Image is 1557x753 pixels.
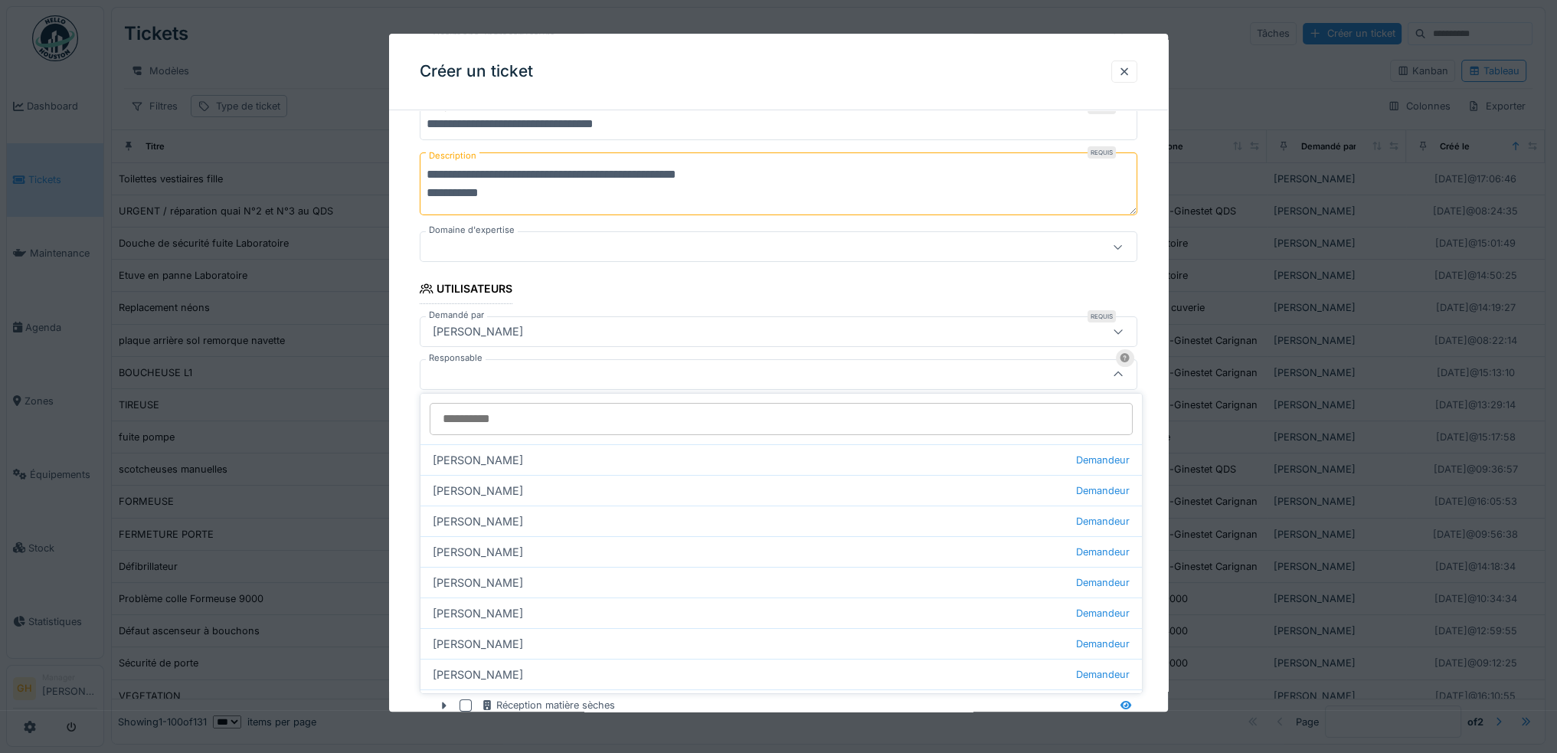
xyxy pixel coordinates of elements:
[427,323,529,340] div: [PERSON_NAME]
[1076,545,1130,559] span: Demandeur
[1076,667,1130,682] span: Demandeur
[1088,146,1116,159] div: Requis
[1076,575,1130,590] span: Demandeur
[420,567,1142,597] div: [PERSON_NAME]
[1076,637,1130,651] span: Demandeur
[1076,514,1130,529] span: Demandeur
[420,506,1142,536] div: [PERSON_NAME]
[420,278,512,304] div: Utilisateurs
[420,475,1142,506] div: [PERSON_NAME]
[420,689,1142,720] div: [PERSON_NAME]
[426,352,486,365] label: Responsable
[420,62,533,81] h3: Créer un ticket
[481,699,615,713] div: Réception matière sèches
[420,444,1142,475] div: [PERSON_NAME]
[1076,483,1130,498] span: Demandeur
[1076,606,1130,620] span: Demandeur
[420,659,1142,689] div: [PERSON_NAME]
[426,309,487,322] label: Demandé par
[1088,310,1116,322] div: Requis
[1076,453,1130,467] span: Demandeur
[426,224,518,237] label: Domaine d'expertise
[426,146,479,165] label: Description
[420,597,1142,628] div: [PERSON_NAME]
[420,628,1142,659] div: [PERSON_NAME]
[420,536,1142,567] div: [PERSON_NAME]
